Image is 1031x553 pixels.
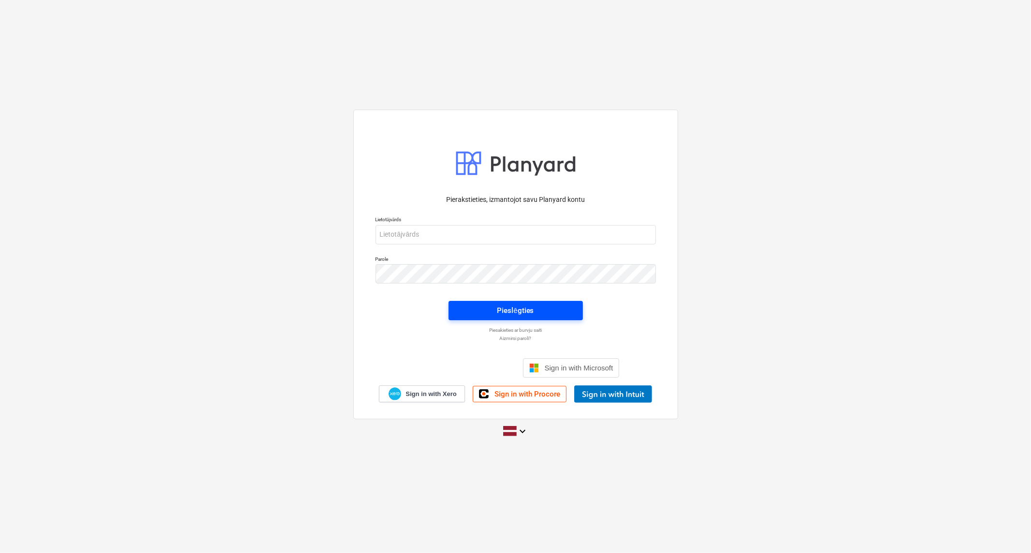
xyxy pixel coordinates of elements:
[376,216,656,225] p: Lietotājvārds
[379,385,465,402] a: Sign in with Xero
[376,225,656,244] input: Lietotājvārds
[407,357,520,379] iframe: Poga Pierakstīties ar Google kontu
[389,387,401,400] img: Xero logo
[473,386,566,402] a: Sign in with Procore
[494,390,560,398] span: Sign in with Procore
[371,327,661,333] a: Piesakieties ar burvju saiti
[529,363,539,373] img: Microsoft logo
[517,425,528,437] i: keyboard_arrow_down
[449,301,583,320] button: Pieslēgties
[406,390,456,398] span: Sign in with Xero
[371,335,661,341] a: Aizmirsi paroli?
[983,507,1031,553] iframe: Chat Widget
[376,195,656,205] p: Pierakstieties, izmantojot savu Planyard kontu
[545,364,613,372] span: Sign in with Microsoft
[497,304,534,317] div: Pieslēgties
[376,256,656,264] p: Parole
